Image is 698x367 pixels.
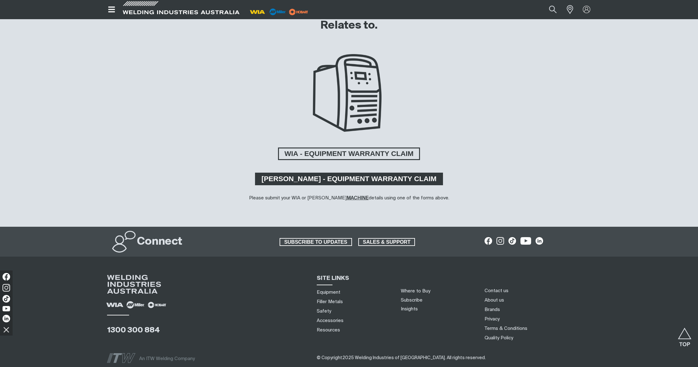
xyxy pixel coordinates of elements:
[485,287,508,294] a: Contact us
[347,196,369,200] strong: MACHINE
[137,235,182,249] h2: Connect
[401,289,430,293] a: Where to Buy
[287,9,310,14] a: miller
[287,7,310,17] img: miller
[358,238,415,246] a: SALES & SUPPORT
[278,147,420,160] a: WIA - EQUIPMENT WARRANTY CLAIM
[256,173,442,185] span: [PERSON_NAME] - EQUIPMENT WARRANTY CLAIM
[280,238,352,246] a: SUBSCRIBE TO UPDATES
[249,195,449,202] div: Please submit your WIA or [PERSON_NAME] details using one of the forms above.
[317,356,486,360] span: © Copyright 2025 Welding Industries of [GEOGRAPHIC_DATA] . All rights reserved.
[485,306,500,313] a: Brands
[678,328,692,342] button: Scroll to top
[485,325,527,332] a: Terms & Conditions
[280,238,351,246] span: SUBSCRIBE TO UPDATES
[139,356,195,361] span: An ITW Welding Company
[317,355,486,360] span: ​​​​​​​​​​​​​​​​​​ ​​​​​​
[401,307,418,311] a: Insights
[255,173,443,185] a: MILLER - EQUIPMENT WARRANTY CLAIM
[3,284,10,292] img: Instagram
[3,295,10,303] img: TikTok
[485,297,504,303] a: About us
[542,3,564,17] button: Search products
[317,298,343,305] a: Filler Metals
[482,286,603,342] nav: Footer
[3,273,10,281] img: Facebook
[317,308,331,314] a: Safety
[3,306,10,311] img: YouTube
[317,289,340,296] a: Equipment
[317,317,343,324] a: Accessories
[359,238,415,246] span: SALES & SUPPORT
[485,335,513,341] a: Quality Policy
[317,327,340,333] a: Resources
[315,287,393,335] nav: Sitemap
[534,3,563,17] input: Product name or item number...
[1,324,12,335] img: hide socials
[401,298,423,303] a: Subscribe
[107,326,160,334] a: 1300 300 884
[317,275,349,281] span: SITE LINKS
[3,315,10,322] img: LinkedIn
[279,147,419,160] span: WIA - EQUIPMENT WARRANTY CLAIM
[485,316,500,322] a: Privacy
